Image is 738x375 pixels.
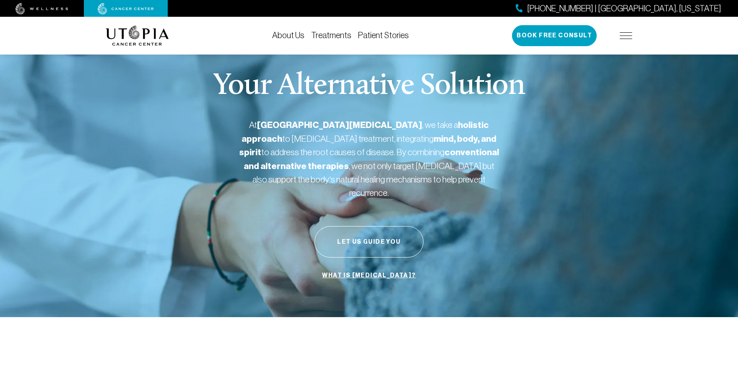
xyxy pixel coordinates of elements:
button: Let Us Guide You [314,226,424,258]
img: wellness [16,3,68,15]
button: Book Free Consult [512,25,597,46]
a: [PHONE_NUMBER] | [GEOGRAPHIC_DATA], [US_STATE] [516,3,721,15]
img: icon-hamburger [620,32,632,39]
a: Treatments [311,31,351,40]
p: Your Alternative Solution [213,71,525,102]
strong: conventional and alternative therapies [244,147,499,172]
a: About Us [272,31,304,40]
strong: holistic approach [242,120,489,144]
img: cancer center [98,3,154,15]
p: At , we take a to [MEDICAL_DATA] treatment, integrating to address the root causes of disease. By... [239,118,499,199]
strong: [GEOGRAPHIC_DATA][MEDICAL_DATA] [257,120,422,130]
a: What is [MEDICAL_DATA]? [320,268,418,284]
span: [PHONE_NUMBER] | [GEOGRAPHIC_DATA], [US_STATE] [527,3,721,15]
a: Patient Stories [358,31,409,40]
img: logo [106,26,169,46]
